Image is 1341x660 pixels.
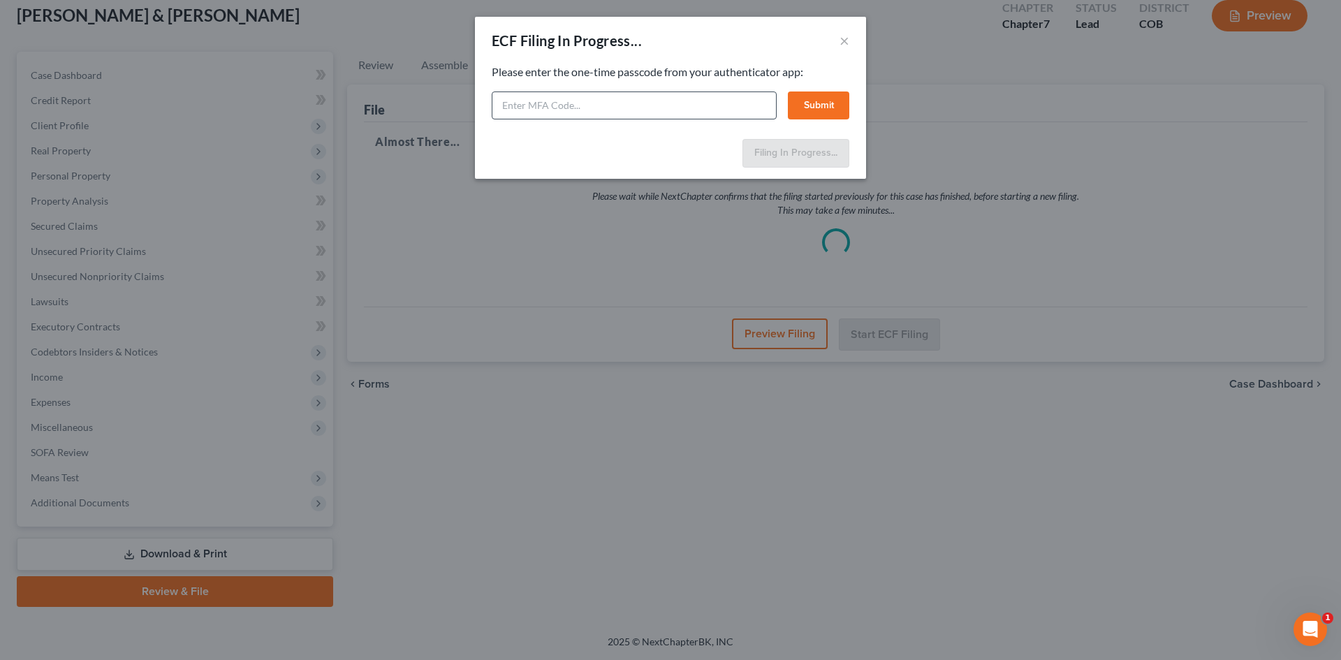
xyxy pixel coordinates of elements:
[492,91,777,119] input: Enter MFA Code...
[742,139,849,168] button: Filing In Progress...
[492,64,849,80] p: Please enter the one-time passcode from your authenticator app:
[1322,613,1333,624] span: 1
[788,91,849,119] button: Submit
[492,31,642,50] div: ECF Filing In Progress...
[840,32,849,49] button: ×
[1294,613,1327,646] iframe: Intercom live chat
